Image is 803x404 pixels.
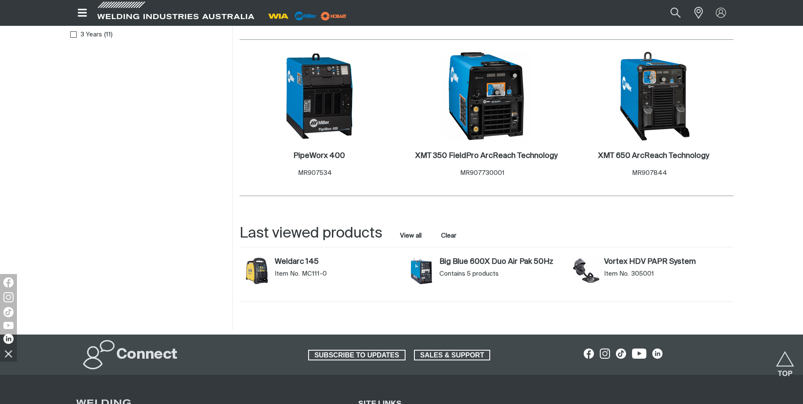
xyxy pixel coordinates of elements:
[80,30,102,40] span: 3 Years
[775,351,795,370] button: Scroll to top
[298,170,332,176] span: MR907534
[3,277,14,288] img: Facebook
[598,152,709,160] h2: XMT 650 ArcReach Technology
[70,29,225,41] ul: Warranty
[414,350,491,361] a: SALES & SUPPORT
[441,51,532,141] img: XMT 350 FieldPro ArcReach Technology
[240,224,382,243] h2: Last viewed products
[318,13,349,19] a: miller
[3,334,14,344] img: LinkedIn
[275,270,300,278] span: Item No.
[293,151,345,161] a: PipeWorx 400
[309,350,405,361] span: SUBSCRIBE TO UPDATES
[318,10,349,22] img: miller
[408,257,435,285] img: Big Blue 600X Duo Air Pak 50Hz
[3,307,14,317] img: TikTok
[598,151,709,161] a: XMT 650 ArcReach Technology
[604,257,729,267] a: Vortex HDV PAPR System
[604,270,629,278] span: Item No.
[240,256,404,293] article: Weldarc 145 (MC111-0)
[415,152,557,160] h2: XMT 350 FieldPro ArcReach Technology
[404,256,568,293] article: Big Blue 600X Duo Air Pak 50Hz (Big Blue 600X Duo Air Pak 50Hz)
[244,257,271,285] img: Weldarc 145
[274,51,364,141] img: PipeWorx 400
[104,30,113,40] span: ( 11 )
[415,350,490,361] span: SALES & SUPPORT
[439,230,458,241] button: Clear all last viewed products
[116,346,177,364] h2: Connect
[3,322,14,329] img: YouTube
[661,3,690,22] button: Search products
[460,170,505,176] span: MR907730001
[293,152,345,160] h2: PipeWorx 400
[70,29,102,41] a: 3 Years
[415,151,557,161] a: XMT 350 FieldPro ArcReach Technology
[302,270,327,278] span: MC111-0
[632,170,667,176] span: MR907844
[308,350,406,361] a: SUBSCRIBE TO UPDATES
[573,257,600,285] img: Vortex HDV PAPR System
[608,51,699,141] img: XMT 650 ArcReach Technology
[568,256,733,293] article: Vortex HDV PAPR System (305001)
[631,270,654,278] span: 305001
[275,257,400,267] a: Weldarc 145
[439,257,564,267] a: Big Blue 600X Duo Air Pak 50Hz
[650,3,690,22] input: Product name or item number...
[439,270,564,278] div: Contains 5 products
[3,292,14,302] img: Instagram
[400,232,422,240] a: View all last viewed products
[1,346,16,361] img: hide socials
